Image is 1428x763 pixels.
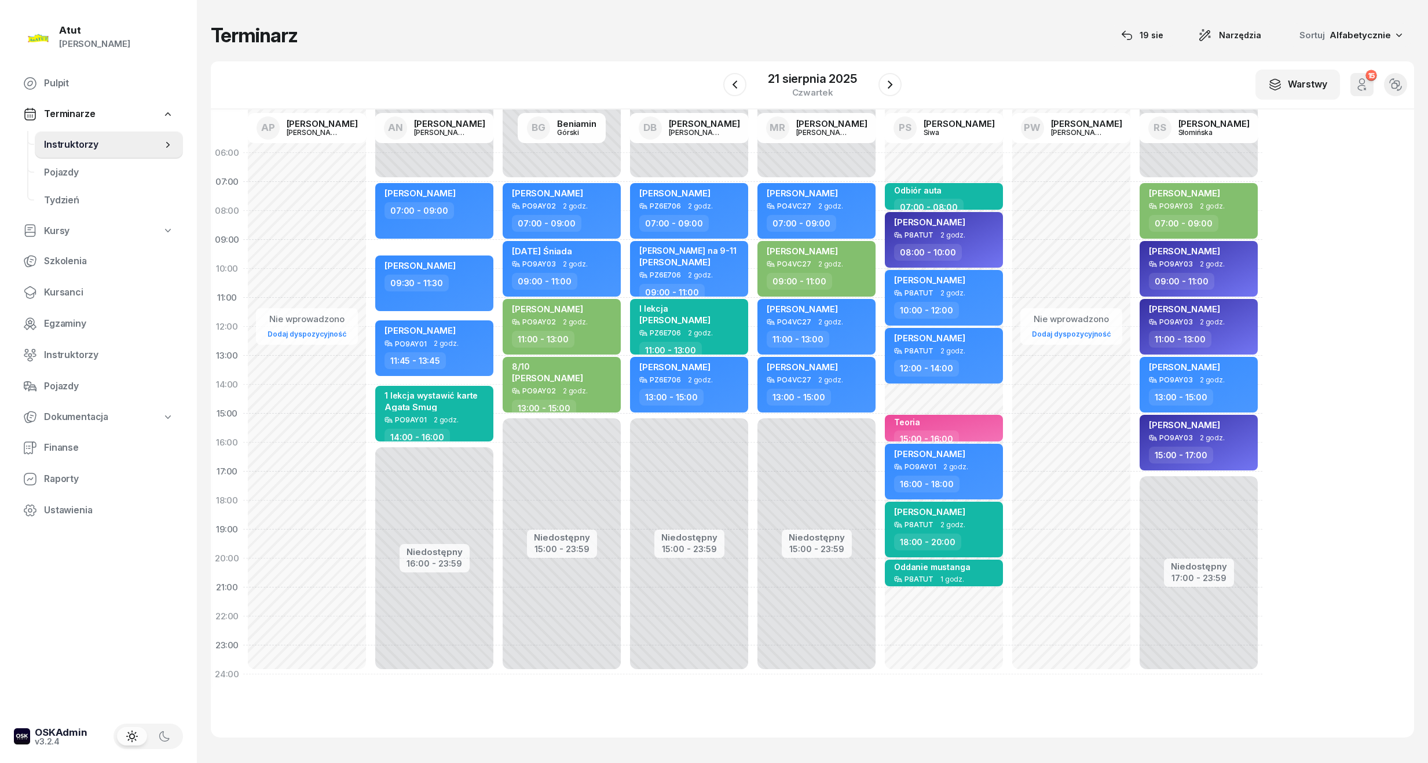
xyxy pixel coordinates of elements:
div: 24:00 [211,660,243,689]
button: Nie wprowadzonoDodaj dyspozycyjność [1027,309,1115,344]
a: Pojazdy [35,159,183,187]
div: 07:00 [211,167,243,196]
span: 2 godz. [688,271,713,279]
div: PO4VC27 [777,376,811,384]
span: [PERSON_NAME] [639,315,711,326]
span: 2 godz. [943,463,968,471]
div: Beniamin [557,119,596,128]
span: Pulpit [44,76,174,91]
span: DB [643,123,657,133]
div: Oddanie mustanga [894,562,970,572]
div: PO9AY03 [1159,434,1193,441]
div: 09:00 [211,225,243,254]
div: Siwa [924,129,979,136]
span: Instruktorzy [44,348,174,363]
span: Pojazdy [44,379,174,394]
span: Raporty [44,472,174,487]
div: 13:00 - 15:00 [512,400,576,417]
span: 2 godz. [434,339,459,348]
div: 07:00 - 08:00 [894,199,964,216]
div: Warstwy [1268,77,1327,92]
a: PS[PERSON_NAME]Siwa [884,113,1004,143]
div: [PERSON_NAME] [924,119,995,128]
span: Pojazdy [44,165,174,180]
div: PO9AY02 [522,318,556,326]
div: 18:00 [211,486,243,515]
span: 2 godz. [1200,260,1225,268]
div: 12:00 [211,312,243,341]
div: PO9AY03 [522,260,556,268]
div: 13:00 - 15:00 [639,389,704,406]
span: 1 godz. [940,575,964,583]
span: Agata Smug [385,401,437,412]
span: [PERSON_NAME] [512,373,583,384]
span: Tydzień [44,193,174,208]
button: Niedostępny17:00 - 23:59 [1171,560,1227,585]
span: 2 godz. [688,329,713,337]
div: 10:00 - 12:00 [894,302,959,319]
span: 2 godz. [563,387,588,395]
div: 16:00 - 18:00 [894,476,960,492]
a: MR[PERSON_NAME][PERSON_NAME] [757,113,877,143]
div: 06:00 [211,138,243,167]
span: [PERSON_NAME] [1149,419,1220,430]
button: Nie wprowadzonoDodaj dyspozycyjność [263,309,351,344]
div: 15:00 - 16:00 [894,430,959,447]
div: [PERSON_NAME] [414,119,485,128]
div: 13:00 - 15:00 [1149,389,1213,406]
div: [PERSON_NAME] [796,129,852,136]
a: PW[PERSON_NAME][PERSON_NAME] [1012,113,1132,143]
button: Niedostępny15:00 - 23:59 [534,531,590,556]
div: 15:00 - 23:59 [661,542,717,554]
span: 2 godz. [940,289,965,297]
div: 09:00 - 11:00 [1149,273,1214,290]
div: 14:00 - 16:00 [385,429,450,446]
span: Sortuj [1299,28,1327,43]
div: 09:00 - 11:00 [767,273,832,290]
div: 07:00 - 09:00 [639,215,709,232]
span: Terminarze [44,107,95,122]
div: Niedostępny [789,533,845,542]
div: P8ATUT [905,575,933,583]
span: [PERSON_NAME] [894,217,965,228]
div: 13:00 - 15:00 [767,389,831,406]
span: [PERSON_NAME] [767,246,838,257]
span: Instruktorzy [44,137,162,152]
div: 11:00 - 13:00 [639,342,702,359]
a: Dodaj dyspozycyjność [1027,327,1115,341]
div: 08:00 - 10:00 [894,244,962,261]
div: PO9AY03 [1159,376,1193,384]
div: 18:00 - 20:00 [894,534,961,550]
span: 2 godz. [940,521,965,529]
span: PS [899,123,911,133]
div: czwartek [768,88,856,97]
span: 2 godz. [818,202,843,210]
div: PO4VC27 [777,260,811,268]
span: 2 godz. [434,416,459,424]
div: 17:00 [211,457,243,486]
button: Sortuj Alfabetycznie [1286,23,1414,48]
div: PO4VC27 [777,202,811,210]
span: Kursy [44,224,69,239]
div: PO9AY03 [1159,260,1193,268]
div: P8ATUT [905,347,933,355]
div: PO9AY01 [395,416,427,424]
h1: Terminarz [211,25,298,46]
span: 2 godz. [688,202,713,210]
span: RS [1154,123,1166,133]
div: [PERSON_NAME] [669,129,724,136]
a: RS[PERSON_NAME]Słomińska [1139,113,1259,143]
a: Finanse [14,434,183,462]
a: AN[PERSON_NAME][PERSON_NAME] [375,113,495,143]
div: 11:00 - 13:00 [512,331,574,348]
div: Nie wprowadzono [263,312,351,327]
div: 07:00 - 09:00 [385,202,454,219]
span: [PERSON_NAME] [639,188,711,199]
div: 07:00 - 09:00 [1149,215,1218,232]
div: [PERSON_NAME] [1178,119,1250,128]
span: [PERSON_NAME] [1149,246,1220,257]
a: AP[PERSON_NAME][PERSON_NAME] [247,113,367,143]
a: Kursy [14,218,183,244]
div: 23:00 [211,631,243,660]
div: 12:00 - 14:00 [894,360,959,377]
